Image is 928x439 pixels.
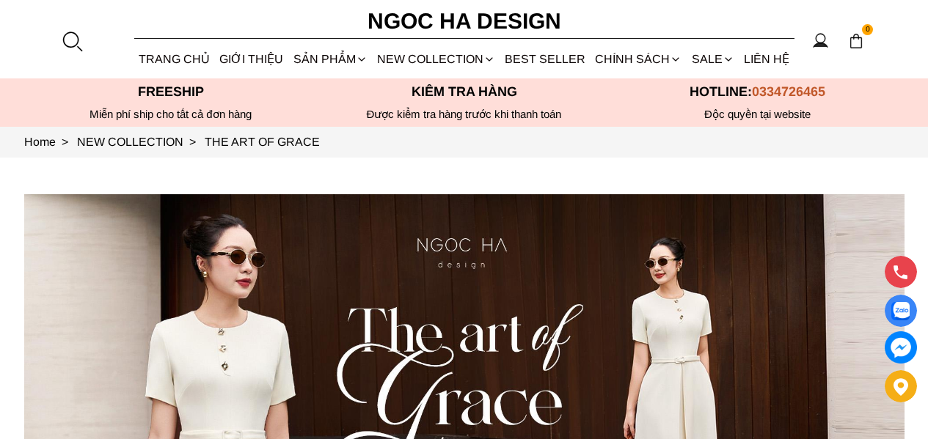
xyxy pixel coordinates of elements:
[183,136,202,148] span: >
[611,84,905,100] p: Hotline:
[288,40,372,78] div: SẢN PHẨM
[752,84,825,99] span: 0334726465
[885,295,917,327] a: Display image
[205,136,320,148] a: Link to THE ART OF GRACE
[318,108,611,121] p: Được kiểm tra hàng trước khi thanh toán
[24,84,318,100] p: Freeship
[372,40,500,78] a: NEW COLLECTION
[412,84,517,99] font: Kiểm tra hàng
[739,40,794,78] a: LIÊN HỆ
[215,40,288,78] a: GIỚI THIỆU
[77,136,205,148] a: Link to NEW COLLECTION
[56,136,74,148] span: >
[848,33,864,49] img: img-CART-ICON-ksit0nf1
[687,40,739,78] a: SALE
[885,331,917,364] a: messenger
[354,4,574,39] a: Ngoc Ha Design
[591,40,687,78] div: Chính sách
[611,108,905,121] h6: Độc quyền tại website
[500,40,591,78] a: BEST SELLER
[134,40,215,78] a: TRANG CHỦ
[24,108,318,121] div: Miễn phí ship cho tất cả đơn hàng
[891,302,910,320] img: Display image
[862,24,874,36] span: 0
[24,136,77,148] a: Link to Home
